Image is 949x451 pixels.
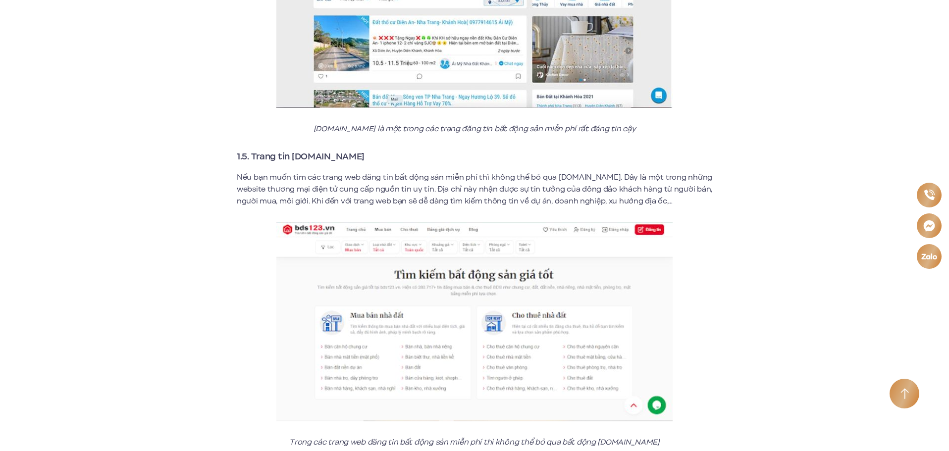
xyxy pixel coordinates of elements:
[921,253,937,259] img: Zalo icon
[237,150,365,163] strong: 1.5. Trang tin [DOMAIN_NAME]
[237,171,712,207] p: Nếu bạn muốn tìm các trang web đăng tin bất động sản miễn phí thì không thể bỏ qua [DOMAIN_NAME]....
[314,123,635,134] em: [DOMAIN_NAME] là một trong các trang đăng tin bất động sản miễn phí rất đáng tin cậy
[924,190,934,200] img: Phone icon
[900,388,909,400] img: Arrow icon
[276,222,673,421] img: Trong các trang web đăng tin bất động sản miễn phí thì không thể bỏ qua bất động sản123.vn
[923,220,935,232] img: Messenger icon
[289,437,660,448] em: Trong các trang web đăng tin bất động sản miễn phí thì không thể bỏ qua bất động [DOMAIN_NAME]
